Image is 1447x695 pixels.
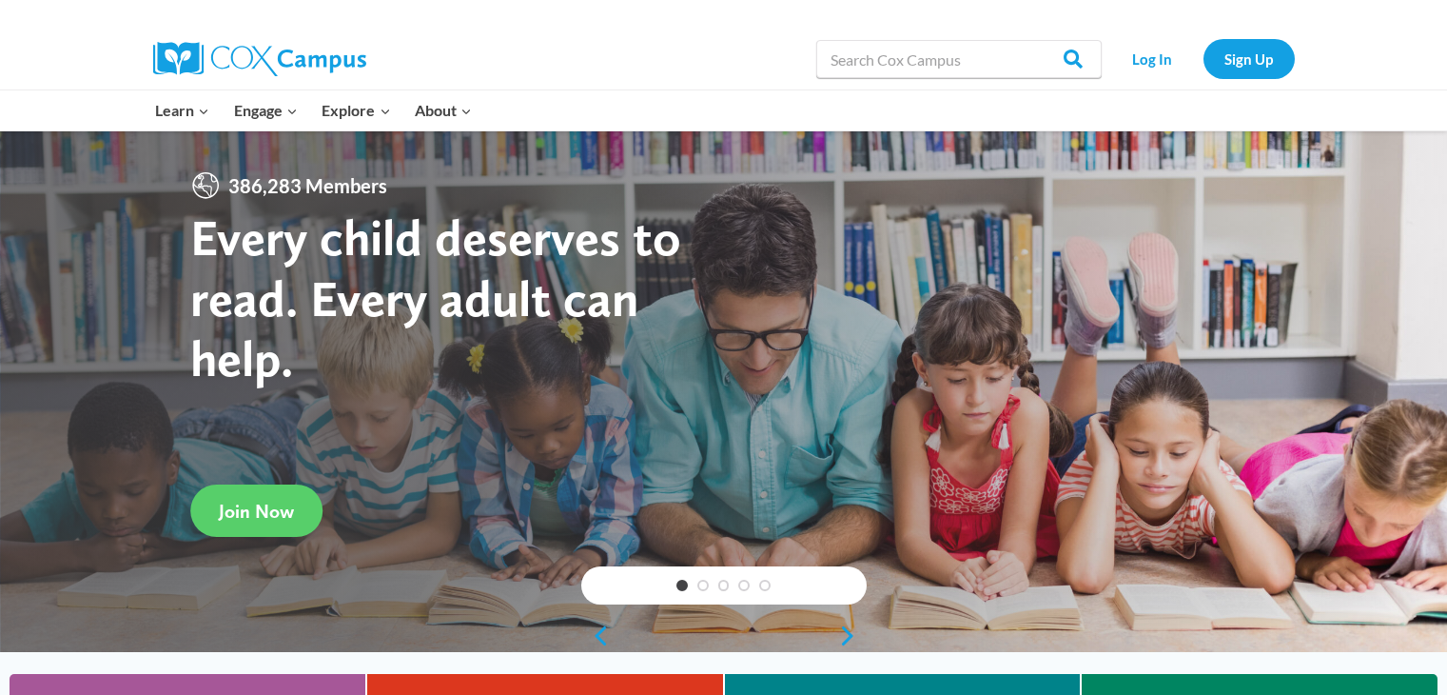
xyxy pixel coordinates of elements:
[221,170,395,201] span: 386,283 Members
[415,98,472,123] span: About
[322,98,390,123] span: Explore
[759,580,771,591] a: 5
[1111,39,1194,78] a: Log In
[581,625,610,647] a: previous
[1111,39,1295,78] nav: Secondary Navigation
[190,207,681,388] strong: Every child deserves to read. Every adult can help.
[144,90,484,130] nav: Primary Navigation
[838,625,867,647] a: next
[697,580,709,591] a: 2
[816,40,1102,78] input: Search Cox Campus
[676,580,688,591] a: 1
[190,485,323,537] a: Join Now
[1203,39,1295,78] a: Sign Up
[155,98,209,123] span: Learn
[738,580,750,591] a: 4
[234,98,298,123] span: Engage
[581,617,867,655] div: content slider buttons
[718,580,730,591] a: 3
[219,500,294,523] span: Join Now
[153,42,366,76] img: Cox Campus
